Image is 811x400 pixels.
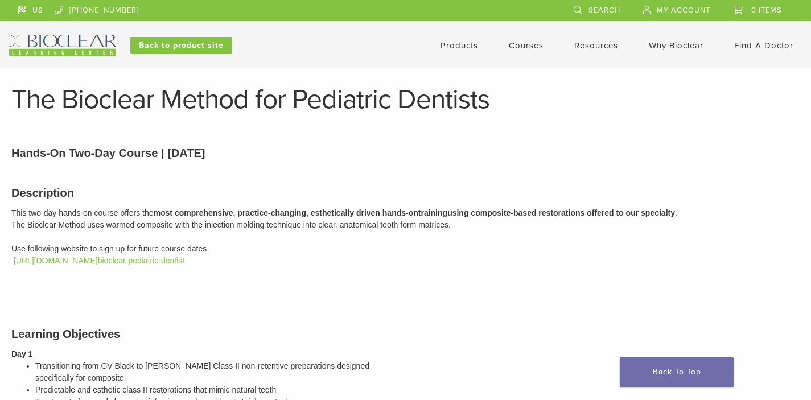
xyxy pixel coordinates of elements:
a: Back to product site [130,37,232,54]
span: 0 items [751,6,782,15]
a: Back To Top [620,357,734,387]
a: Why Bioclear [649,40,703,51]
b: Day 1 [11,349,32,358]
span: . [675,208,677,217]
span: using composite-based restorations offered to our specialty [447,208,675,217]
span: This two-day hands-on course offers the [11,208,154,217]
a: Find A Doctor [734,40,793,51]
img: Bioclear [9,35,116,56]
span: My Account [657,6,710,15]
a: Courses [509,40,544,51]
a: Products [441,40,478,51]
span: Search [588,6,620,15]
div: Use following website to sign up for future course dates [11,243,800,255]
span: Transitioning from GV Black to [PERSON_NAME] Class II non-retentive preparations designed specifi... [35,361,369,382]
h3: Description [11,184,800,201]
span: Predictable and esthetic class II restorations that mimic natural teeth [35,385,276,394]
p: Hands-On Two-Day Course | [DATE] [11,145,800,162]
a: [URL][DOMAIN_NAME]bioclear-pediatric-dentist [14,256,184,265]
a: Resources [574,40,618,51]
span: most comprehensive, practice-changing, esthetically driven hands-on [154,208,418,217]
h1: The Bioclear Method for Pediatric Dentists [11,86,800,113]
h3: Learning Objectives [11,325,397,343]
span: training [418,208,447,217]
span: The Bioclear Method uses warmed composite with the injection molding technique into clear, anatom... [11,220,451,229]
